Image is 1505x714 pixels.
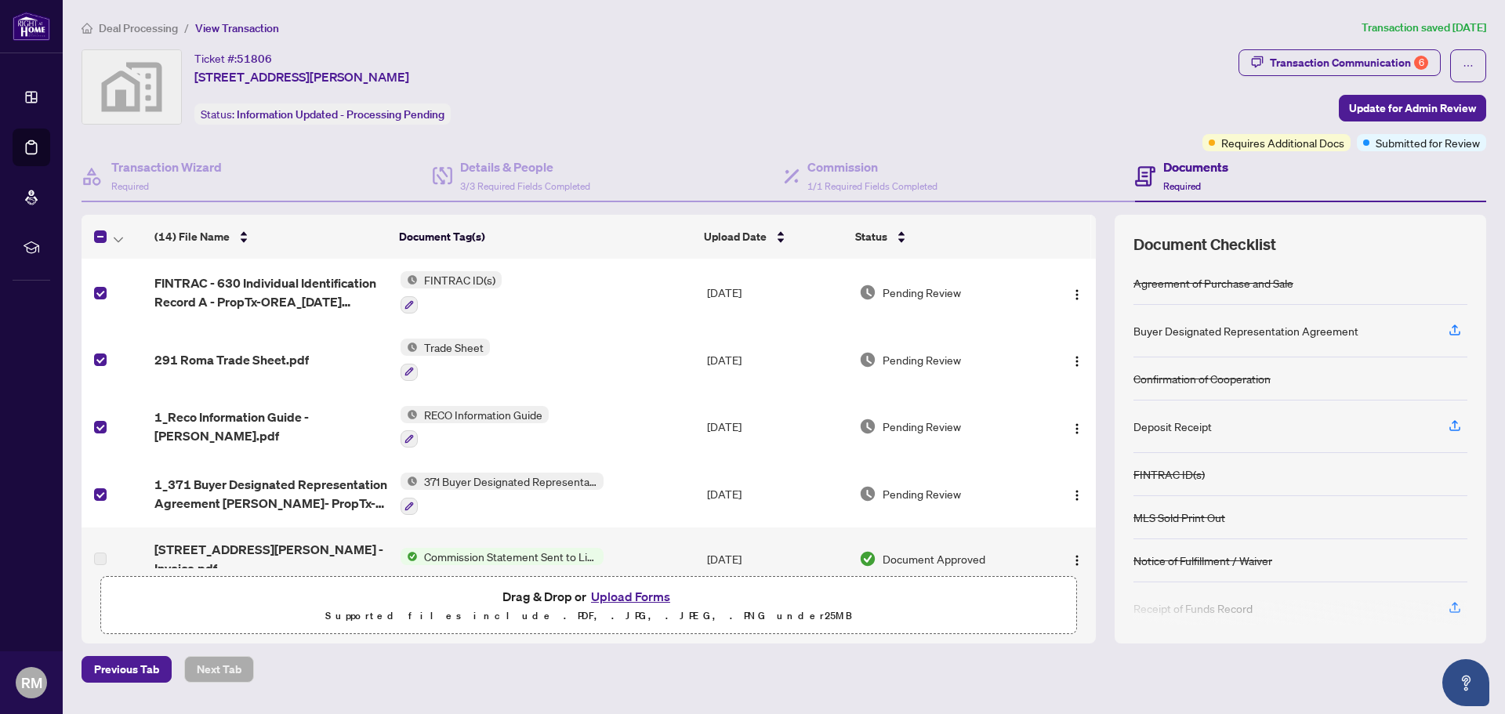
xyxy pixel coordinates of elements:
[101,577,1076,635] span: Drag & Drop orUpload FormsSupported files include .PDF, .JPG, .JPEG, .PNG under25MB
[1362,19,1486,37] article: Transaction saved [DATE]
[154,540,387,578] span: [STREET_ADDRESS][PERSON_NAME] - Invoice.pdf
[418,473,604,490] span: 371 Buyer Designated Representation Agreement - Authority for Purchase or Lease
[184,656,254,683] button: Next Tab
[1064,347,1090,372] button: Logo
[1376,134,1480,151] span: Submitted for Review
[1463,60,1474,71] span: ellipsis
[1133,552,1272,569] div: Notice of Fulfillment / Waiver
[883,485,961,502] span: Pending Review
[82,50,181,124] img: svg%3e
[883,284,961,301] span: Pending Review
[1071,422,1083,435] img: Logo
[1133,509,1225,526] div: MLS Sold Print Out
[1349,96,1476,121] span: Update for Admin Review
[418,406,549,423] span: RECO Information Guide
[1133,274,1293,292] div: Agreement of Purchase and Sale
[111,607,1067,625] p: Supported files include .PDF, .JPG, .JPEG, .PNG under 25 MB
[418,271,502,288] span: FINTRAC ID(s)
[401,339,490,381] button: Status IconTrade Sheet
[195,21,279,35] span: View Transaction
[1133,234,1276,256] span: Document Checklist
[460,180,590,192] span: 3/3 Required Fields Completed
[82,656,172,683] button: Previous Tab
[393,215,698,259] th: Document Tag(s)
[148,215,393,259] th: (14) File Name
[154,228,230,245] span: (14) File Name
[704,228,767,245] span: Upload Date
[401,339,418,356] img: Status Icon
[883,351,961,368] span: Pending Review
[401,473,418,490] img: Status Icon
[401,473,604,515] button: Status Icon371 Buyer Designated Representation Agreement - Authority for Purchase or Lease
[1163,180,1201,192] span: Required
[1133,466,1205,483] div: FINTRAC ID(s)
[194,103,451,125] div: Status:
[701,326,853,393] td: [DATE]
[1064,481,1090,506] button: Logo
[237,52,272,66] span: 51806
[401,548,418,565] img: Status Icon
[1442,659,1489,706] button: Open asap
[401,406,418,423] img: Status Icon
[184,19,189,37] li: /
[701,460,853,527] td: [DATE]
[859,418,876,435] img: Document Status
[401,271,502,314] button: Status IconFINTRAC ID(s)
[1064,280,1090,305] button: Logo
[701,527,853,590] td: [DATE]
[1221,134,1344,151] span: Requires Additional Docs
[111,180,149,192] span: Required
[401,406,549,448] button: Status IconRECO Information Guide
[1071,355,1083,368] img: Logo
[99,21,178,35] span: Deal Processing
[701,393,853,461] td: [DATE]
[1071,554,1083,567] img: Logo
[194,67,409,86] span: [STREET_ADDRESS][PERSON_NAME]
[1238,49,1441,76] button: Transaction Communication6
[1339,95,1486,121] button: Update for Admin Review
[859,485,876,502] img: Document Status
[1270,50,1428,75] div: Transaction Communication
[401,271,418,288] img: Status Icon
[460,158,590,176] h4: Details & People
[94,657,159,682] span: Previous Tab
[194,49,272,67] div: Ticket #:
[1071,489,1083,502] img: Logo
[807,158,937,176] h4: Commission
[1071,288,1083,301] img: Logo
[1133,322,1358,339] div: Buyer Designated Representation Agreement
[698,215,849,259] th: Upload Date
[859,550,876,567] img: Document Status
[154,350,309,369] span: 291 Roma Trade Sheet.pdf
[418,339,490,356] span: Trade Sheet
[21,672,42,694] span: RM
[883,418,961,435] span: Pending Review
[586,586,675,607] button: Upload Forms
[1133,370,1271,387] div: Confirmation of Cooperation
[1414,56,1428,70] div: 6
[859,284,876,301] img: Document Status
[111,158,222,176] h4: Transaction Wizard
[502,586,675,607] span: Drag & Drop or
[13,12,50,41] img: logo
[855,228,887,245] span: Status
[1163,158,1228,176] h4: Documents
[1133,418,1212,435] div: Deposit Receipt
[701,259,853,326] td: [DATE]
[237,107,444,121] span: Information Updated - Processing Pending
[401,548,604,565] button: Status IconCommission Statement Sent to Listing Brokerage
[859,351,876,368] img: Document Status
[82,23,92,34] span: home
[883,550,985,567] span: Document Approved
[807,180,937,192] span: 1/1 Required Fields Completed
[418,548,604,565] span: Commission Statement Sent to Listing Brokerage
[1064,546,1090,571] button: Logo
[154,475,387,513] span: 1_371 Buyer Designated Representation Agreement [PERSON_NAME]- PropTx-[PERSON_NAME].pdf
[154,408,387,445] span: 1_Reco Information Guide - [PERSON_NAME].pdf
[1064,414,1090,439] button: Logo
[154,274,387,311] span: FINTRAC - 630 Individual Identification Record A - PropTx-OREA_[DATE] 15_27_11.pdf
[849,215,1038,259] th: Status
